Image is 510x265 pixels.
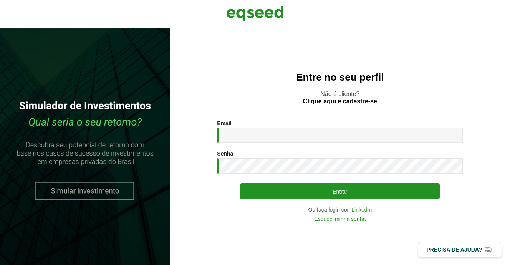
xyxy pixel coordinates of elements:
[217,151,233,156] label: Senha
[314,216,366,222] a: Esqueci minha senha
[226,4,284,23] img: EqSeed Logo
[217,207,463,212] div: Ou faça login com
[185,72,495,83] h2: Entre no seu perfil
[303,98,377,104] a: Clique aqui e cadastre-se
[217,121,231,126] label: Email
[185,90,495,105] p: Não é cliente?
[240,183,440,199] button: Entrar
[351,207,372,212] a: LinkedIn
